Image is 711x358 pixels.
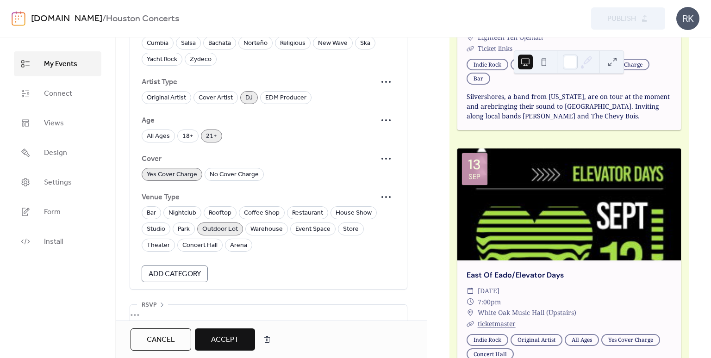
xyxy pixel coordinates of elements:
[280,38,306,49] span: Religious
[478,285,499,296] span: [DATE]
[147,54,177,65] span: Yacht Rock
[14,229,101,254] a: Install
[178,224,190,235] span: Park
[147,169,197,180] span: Yes Cover Charge
[210,169,259,180] span: No Cover Charge
[12,11,25,26] img: logo
[211,334,239,346] span: Accept
[14,170,101,195] a: Settings
[130,305,407,324] div: •••
[14,111,101,136] a: Views
[209,208,231,219] span: Rooftop
[102,10,106,28] b: /
[467,318,474,329] div: ​
[147,38,168,49] span: Cumbia
[467,296,474,308] div: ​
[206,131,217,142] span: 21+
[131,328,191,351] button: Cancel
[478,319,516,328] a: ticketmaster
[336,208,372,219] span: House Show
[676,7,699,30] div: RK
[142,300,157,311] span: RSVP
[244,208,280,219] span: Coffee Shop
[478,307,576,318] span: White Oak Music Hall (Upstairs)
[14,140,101,165] a: Design
[182,131,193,142] span: 18+
[44,207,61,218] span: Form
[31,10,102,28] a: [DOMAIN_NAME]
[147,131,170,142] span: All Ages
[182,240,218,251] span: Concert Hall
[208,38,231,49] span: Bachata
[142,77,377,88] span: Artist Type
[250,224,283,235] span: Warehouse
[467,307,474,318] div: ​
[468,173,480,180] div: Sep
[467,270,564,280] a: East Of Eado/Elevator Days
[14,199,101,224] a: Form
[467,32,474,43] div: ​
[202,224,238,235] span: Outdoor Lot
[147,208,156,219] span: Bar
[147,334,175,346] span: Cancel
[142,115,377,126] span: Age
[295,224,331,235] span: Event Space
[230,240,247,251] span: Arena
[168,208,196,219] span: Nightclub
[478,44,512,53] a: Ticket links
[44,177,72,188] span: Settings
[190,54,212,65] span: Zydeco
[478,296,501,308] span: 7:00pm
[468,158,481,172] div: 13
[245,93,253,104] span: DJ
[44,118,64,129] span: Views
[318,38,348,49] span: New Wave
[360,38,370,49] span: Ska
[142,154,377,165] span: Cover
[478,32,543,43] span: Eighteen Ten Ojeman
[467,285,474,296] div: ​
[14,81,101,106] a: Connect
[44,236,63,247] span: Install
[147,240,170,251] span: Theater
[199,93,233,104] span: Cover Artist
[44,88,72,99] span: Connect
[142,265,208,282] button: Add Category
[147,224,165,235] span: Studio
[292,208,323,219] span: Restaurant
[142,192,377,203] span: Venue Type
[467,43,474,54] div: ​
[265,93,306,104] span: EDM Producer
[149,269,201,280] span: Add Category
[181,38,196,49] span: Salsa
[44,148,67,159] span: Design
[343,224,359,235] span: Store
[106,10,179,28] b: Houston Concerts
[243,38,268,49] span: Norteño
[44,59,77,70] span: My Events
[195,328,255,351] button: Accept
[147,93,186,104] span: Original Artist
[14,51,101,76] a: My Events
[457,92,681,121] div: Silvershores, a band from [US_STATE], are on tour at the moment and arebringing their sound to [G...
